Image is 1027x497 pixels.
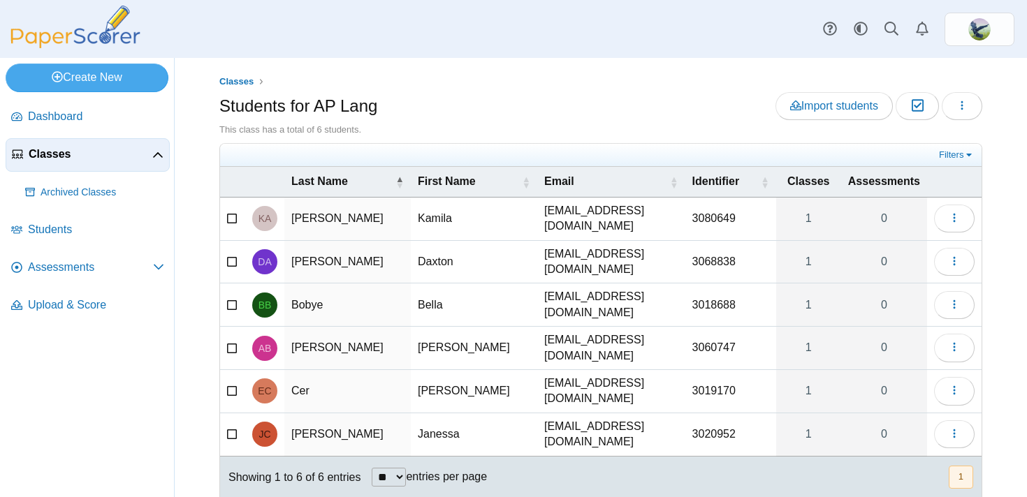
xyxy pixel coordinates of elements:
a: ps.ckZdNrHIMrNA3Sq2 [945,13,1014,46]
a: Alerts [907,14,938,45]
a: Upload & Score [6,289,170,322]
a: 0 [841,370,927,413]
a: 1 [776,198,841,240]
span: Janessa Chadwick [258,429,270,439]
a: 0 [841,283,927,326]
span: Assessments [28,260,153,275]
td: [PERSON_NAME] [411,327,537,370]
span: First Name [418,174,519,189]
img: PaperScorer [6,6,145,48]
a: 1 [776,370,841,413]
a: 1 [776,413,841,456]
label: entries per page [406,470,487,482]
td: [PERSON_NAME] [284,198,411,241]
a: 1 [776,283,841,326]
span: Classes [29,147,152,162]
span: Last Name [291,174,393,189]
button: 1 [949,466,973,489]
td: [EMAIL_ADDRESS][DOMAIN_NAME] [537,198,685,241]
span: Amy Bonilla Cardenas [258,343,272,353]
td: 3020952 [685,413,776,457]
span: Assessments [848,174,920,189]
span: Import students [790,100,878,112]
td: Bobye [284,283,411,327]
a: 1 [776,327,841,369]
td: 3080649 [685,198,776,241]
td: 3060747 [685,327,776,370]
span: Classes [783,174,834,189]
span: Archived Classes [41,186,164,200]
span: Upload & Score [28,297,164,313]
a: Classes [6,138,170,172]
span: Identifier [692,174,758,189]
td: [PERSON_NAME] [284,413,411,457]
td: Daxton [411,241,537,284]
span: Bella Bobye [258,300,272,310]
td: [PERSON_NAME] [411,370,537,413]
span: Classes [219,76,254,87]
span: Elise Cer [258,386,271,396]
a: 0 [841,198,927,240]
td: Janessa [411,413,537,457]
a: Import students [775,92,893,120]
div: This class has a total of 6 students. [219,124,982,136]
span: Identifier : Activate to sort [761,175,769,189]
a: PaperScorer [6,38,145,50]
td: Cer [284,370,411,413]
td: Bella [411,283,537,327]
span: First Name : Activate to sort [522,175,530,189]
td: 3018688 [685,283,776,327]
span: Email [544,174,667,189]
a: Filters [935,148,978,162]
span: Kamila Acosta-Ferrera [258,214,272,223]
a: Assessments [6,251,170,285]
td: [PERSON_NAME] [284,327,411,370]
a: Classes [216,73,258,91]
span: Email : Activate to sort [670,175,678,189]
td: [EMAIL_ADDRESS][DOMAIN_NAME] [537,370,685,413]
span: Alexandra Artzer [968,18,991,40]
td: 3068838 [685,241,776,284]
a: Archived Classes [20,176,170,209]
a: Dashboard [6,101,170,134]
td: [EMAIL_ADDRESS][DOMAIN_NAME] [537,283,685,327]
a: 0 [841,241,927,283]
a: Create New [6,64,168,91]
nav: pagination [947,466,973,489]
td: 3019170 [685,370,776,413]
a: 0 [841,327,927,369]
h1: Students for AP Lang [219,94,377,118]
a: 0 [841,413,927,456]
img: ps.ckZdNrHIMrNA3Sq2 [968,18,991,40]
td: [PERSON_NAME] [284,241,411,284]
a: Students [6,214,170,247]
td: [EMAIL_ADDRESS][DOMAIN_NAME] [537,327,685,370]
span: Dashboard [28,109,164,124]
td: Kamila [411,198,537,241]
span: Last Name : Activate to invert sorting [395,175,404,189]
a: 1 [776,241,841,283]
span: Daxton Almeida [258,257,271,267]
span: Students [28,222,164,237]
td: [EMAIL_ADDRESS][DOMAIN_NAME] [537,241,685,284]
td: [EMAIL_ADDRESS][DOMAIN_NAME] [537,413,685,457]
